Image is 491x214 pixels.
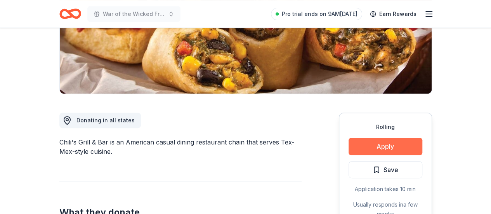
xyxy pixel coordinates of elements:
a: Pro trial ends on 9AM[DATE] [271,8,362,20]
span: War of the Wicked Friendly 10uC [103,9,165,19]
span: Save [383,165,398,175]
span: Pro trial ends on 9AM[DATE] [282,9,357,19]
a: Earn Rewards [365,7,421,21]
div: Application takes 10 min [349,184,422,194]
span: Donating in all states [76,117,135,124]
div: Rolling [349,122,422,132]
button: Save [349,161,422,178]
div: Chili's Grill & Bar is an American casual dining restaurant chain that serves Tex-Mex-style cuisine. [59,137,302,156]
a: Home [59,5,81,23]
button: Apply [349,138,422,155]
button: War of the Wicked Friendly 10uC [87,6,180,22]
